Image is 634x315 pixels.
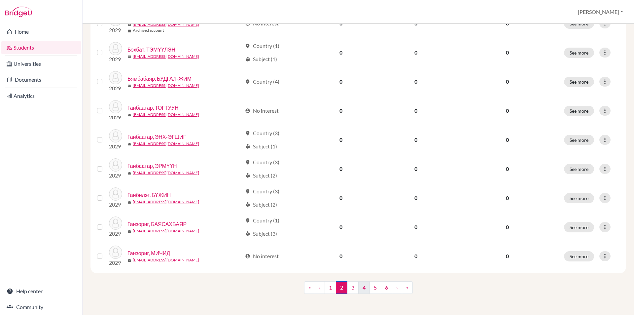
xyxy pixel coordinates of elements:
p: 0 [459,223,556,231]
div: Subject (2) [245,201,277,209]
span: 2 [336,281,347,294]
td: 0 [377,96,454,125]
img: Ганбаатар, ЭРМҮҮН [109,158,122,172]
td: 0 [304,67,377,96]
img: Бямбабаяр, БУДГАЛ-ЖИМ [109,71,122,84]
td: 0 [304,96,377,125]
span: inventory_2 [127,29,131,33]
img: Ганзориг, БАЯСАХБАЯР [109,217,122,230]
td: 0 [304,154,377,183]
a: [EMAIL_ADDRESS][DOMAIN_NAME] [133,170,199,176]
p: 2029 [109,259,122,267]
span: mail [127,142,131,146]
span: local_library [245,57,250,62]
p: 2029 [109,26,122,34]
span: location_on [245,131,250,136]
p: 2029 [109,142,122,150]
button: See more [564,135,594,145]
td: 0 [304,125,377,154]
img: Бэхбат, ТЭМҮҮЛЭН [109,42,122,55]
td: 0 [377,67,454,96]
div: No interest [245,252,279,260]
p: 0 [459,252,556,260]
span: account_circle [245,254,250,259]
img: Ганбилэг, БҮЖИН [109,187,122,201]
nav: ... [304,281,413,299]
a: » [402,281,413,294]
td: 0 [304,242,377,271]
div: Country (3) [245,158,279,166]
button: See more [564,222,594,232]
td: 0 [377,125,454,154]
a: Students [1,41,81,54]
span: mail [127,229,131,233]
span: mail [127,113,131,117]
a: Ганбаатар, ТОГТУУН [127,104,179,112]
button: See more [564,164,594,174]
p: 0 [459,49,556,57]
span: local_library [245,144,250,149]
p: 0 [459,107,556,115]
a: [EMAIL_ADDRESS][DOMAIN_NAME] [133,83,199,89]
p: 0 [459,165,556,173]
td: 0 [304,213,377,242]
a: [EMAIL_ADDRESS][DOMAIN_NAME] [133,141,199,147]
a: [EMAIL_ADDRESS][DOMAIN_NAME] [133,112,199,118]
a: Home [1,25,81,38]
div: Country (4) [245,78,279,86]
p: 0 [459,136,556,144]
a: Ганзориг, БАЯСАХБАЯР [127,220,187,228]
span: mail [127,200,131,204]
p: 2029 [109,230,122,238]
span: mail [127,55,131,59]
a: 5 [370,281,381,294]
p: 2029 [109,201,122,209]
button: See more [564,48,594,58]
p: 2029 [109,113,122,121]
div: Country (3) [245,187,279,195]
a: Documents [1,73,81,86]
span: mail [127,23,131,27]
a: Analytics [1,89,81,102]
a: › [392,281,402,294]
td: 0 [377,183,454,213]
a: Ганбаатар, ЭНХ-ЭГШИГ [127,133,186,141]
div: Subject (1) [245,55,277,63]
a: « [304,281,315,294]
span: mail [127,258,131,262]
a: Help center [1,285,81,298]
div: Subject (2) [245,172,277,179]
p: 2029 [109,172,122,179]
img: Ганбаатар, ТОГТУУН [109,100,122,113]
button: See more [564,106,594,116]
td: 0 [377,38,454,67]
span: local_library [245,202,250,207]
a: [EMAIL_ADDRESS][DOMAIN_NAME] [133,21,199,27]
a: Ганзориг, МИЧИД [127,249,170,257]
div: No interest [245,107,279,115]
div: Subject (3) [245,230,277,238]
div: Subject (1) [245,142,277,150]
span: local_library [245,231,250,236]
span: location_on [245,43,250,49]
td: 0 [304,38,377,67]
td: 0 [304,183,377,213]
div: Country (3) [245,129,279,137]
div: Country (1) [245,42,279,50]
td: 0 [377,213,454,242]
span: location_on [245,189,250,194]
span: mail [127,171,131,175]
a: ‹ [315,281,325,294]
span: location_on [245,218,250,223]
b: Archived account [133,27,164,33]
a: 1 [325,281,336,294]
td: 0 [377,242,454,271]
a: [EMAIL_ADDRESS][DOMAIN_NAME] [133,199,199,205]
button: See more [564,193,594,203]
td: 0 [377,154,454,183]
span: mail [127,84,131,88]
a: Universities [1,57,81,70]
img: Ганбаатар, ЭНХ-ЭГШИГ [109,129,122,142]
p: 0 [459,194,556,202]
p: 2029 [109,55,122,63]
